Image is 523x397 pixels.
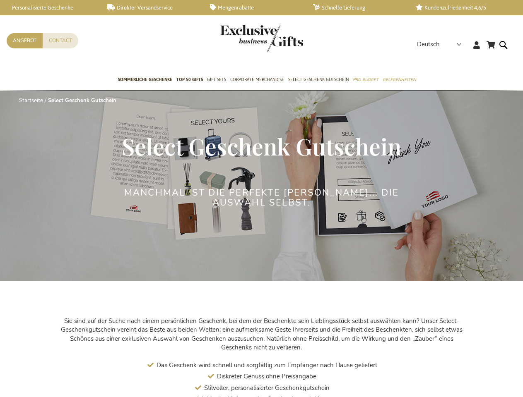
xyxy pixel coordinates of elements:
[417,40,440,49] span: Deutsch
[313,4,403,11] a: Schnelle Lieferung
[106,188,417,208] h2: Manchmal ist die perfekte [PERSON_NAME]... die Auswahl selbst.
[230,75,284,84] span: Corporate Merchandise
[7,33,43,48] a: Angebot
[383,70,416,91] a: Gelegenheiten
[288,70,349,91] a: Select Geschenk Gutschein
[210,4,300,11] a: Mengenrabatte
[217,372,316,380] span: Diskreter Genuss ohne Preisangabe
[220,25,303,52] img: Exclusive Business gifts logo
[176,75,203,84] span: TOP 50 Gifts
[207,70,226,91] a: Gift Sets
[353,75,378,84] span: Pro Budget
[288,75,349,84] span: Select Geschenk Gutschein
[176,70,203,91] a: TOP 50 Gifts
[230,70,284,91] a: Corporate Merchandise
[353,70,378,91] a: Pro Budget
[118,70,172,91] a: Sommerliche geschenke
[4,4,94,11] a: Personalisierte Geschenke
[383,75,416,84] span: Gelegenheiten
[19,97,43,104] a: Startseite
[204,384,330,392] span: Stilvoller, personalisierter Geschenkgutschein
[220,25,262,52] a: store logo
[107,4,197,11] a: Direkter Versandservice
[48,97,116,104] strong: Select Geschenk Gutschein
[207,75,226,84] span: Gift Sets
[118,75,172,84] span: Sommerliche geschenke
[59,317,465,352] p: Sie sind auf der Suche nach einem persönlichen Geschenk, bei dem der Beschenkte sein Lieblingsstü...
[157,361,377,369] span: Das Geschenk wird schnell und sorgfältig zum Empfänger nach Hause geliefert
[43,33,78,48] a: Contact
[416,4,506,11] a: Kundenzufriedenheit 4,6/5
[122,131,401,161] span: Select Geschenk Gutschein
